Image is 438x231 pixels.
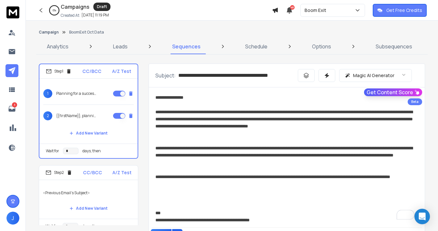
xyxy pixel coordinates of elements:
p: 0 % [53,8,56,12]
button: J [6,212,19,225]
div: To enrich screen reader interactions, please activate Accessibility in Grammarly extension settings [149,87,425,226]
button: Magic AI Generator [339,69,412,82]
span: 1 [43,89,52,98]
a: 3 [5,102,18,115]
a: Options [308,39,335,54]
div: Step 2 [46,170,72,176]
p: Leads [113,43,128,50]
p: Subject: [155,72,176,79]
p: days, then [82,148,101,154]
p: Created At: [61,13,80,18]
p: CC/BCC [82,68,101,75]
button: Get Content Score [364,88,422,96]
button: Add New Variant [64,127,113,140]
p: Wait for [46,224,59,229]
p: 3 [12,102,17,107]
p: Options [312,43,331,50]
p: Analytics [47,43,68,50]
a: Subsequences [372,39,416,54]
p: Boom Exit [305,7,329,14]
button: Campaign [39,30,59,35]
p: {{firstName}}, planning for a successful exit? [56,113,98,118]
p: Wait for [46,148,59,154]
div: Draft [93,3,110,11]
span: 2 [43,111,52,120]
button: Get Free Credits [373,4,427,17]
a: Sequences [168,39,204,54]
span: 48 [290,5,295,10]
p: days, then [82,224,100,229]
p: [DATE] 11:19 PM [81,13,109,18]
p: <Previous Email's Subject> [43,184,134,202]
div: Step 1 [46,68,72,74]
h1: Campaigns [61,3,89,11]
div: Open Intercom Messenger [414,209,430,224]
li: Step1CC/BCCA/Z Test1Planning for a successful exit?2{{firstName}}, planning for a successful exit... [39,64,138,159]
button: Add New Variant [64,202,113,215]
p: CC/BCC [83,169,102,176]
a: Leads [109,39,131,54]
p: BoomExit Oct Data [69,30,104,35]
p: Magic AI Generator [353,72,394,79]
a: Analytics [43,39,72,54]
a: Schedule [241,39,271,54]
p: Planning for a successful exit? [56,91,98,96]
p: A/Z Test [112,68,131,75]
p: Get Free Credits [386,7,422,14]
p: Schedule [245,43,267,50]
p: A/Z Test [112,169,131,176]
p: Sequences [172,43,201,50]
p: Subsequences [376,43,412,50]
div: Beta [408,98,422,105]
